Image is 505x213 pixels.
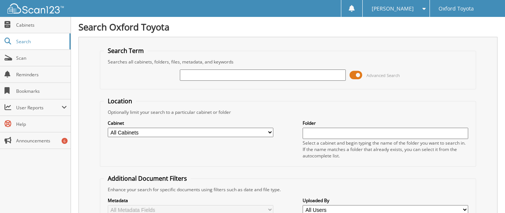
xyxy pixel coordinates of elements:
[303,140,468,159] div: Select a cabinet and begin typing the name of the folder you want to search in. If the name match...
[78,21,497,33] h1: Search Oxford Toyota
[16,55,67,61] span: Scan
[16,121,67,127] span: Help
[104,109,472,115] div: Optionally limit your search to a particular cabinet or folder
[104,59,472,65] div: Searches all cabinets, folders, files, metadata, and keywords
[439,6,474,11] span: Oxford Toyota
[104,186,472,193] div: Enhance your search for specific documents using filters such as date and file type.
[104,174,191,183] legend: Additional Document Filters
[104,97,136,105] legend: Location
[62,138,68,144] div: 6
[303,120,468,126] label: Folder
[16,71,67,78] span: Reminders
[366,73,400,78] span: Advanced Search
[16,22,67,28] span: Cabinets
[8,3,64,14] img: scan123-logo-white.svg
[372,6,414,11] span: [PERSON_NAME]
[16,38,66,45] span: Search
[104,47,148,55] legend: Search Term
[16,137,67,144] span: Announcements
[16,88,67,94] span: Bookmarks
[108,197,273,204] label: Metadata
[108,120,273,126] label: Cabinet
[303,197,468,204] label: Uploaded By
[467,177,505,213] iframe: Chat Widget
[16,104,62,111] span: User Reports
